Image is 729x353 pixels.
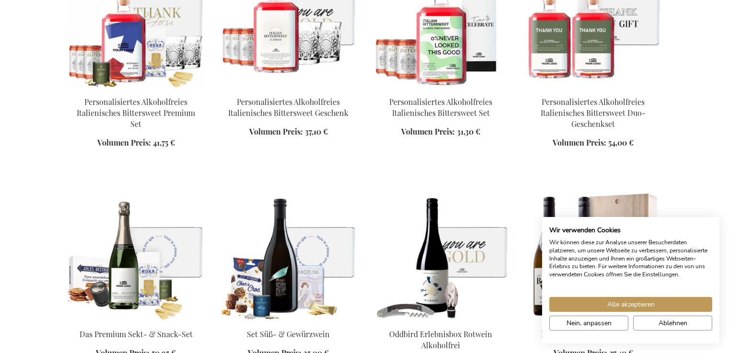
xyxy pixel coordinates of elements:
[372,85,509,94] a: Personalised Non-Alcoholic Italian Bittersweet Set Personalisiertes Alkoholfreies Italienisches B...
[68,187,205,321] img: The Premium Bubbles & Bites Set
[633,316,712,330] button: Alle verweigern cookies
[549,297,712,312] button: Akzeptieren Sie alle cookies
[68,85,205,94] a: Personalised Non-Alcoholic Italian Bittersweet Premium Set Personalisiertes Alkoholfreies Italien...
[401,126,480,137] a: Volumen Preis: 31,30 €
[525,85,662,94] a: Personalised Non-Alcoholic Italian Bittersweet Duo Gift Set Personalisiertes Alkoholfreies Italie...
[220,85,357,94] a: Personalised Non-Alcoholic Italian Bittersweet Gift Personalisiertes Alkoholfreies Italienisches ...
[401,126,455,137] span: Volumen Preis:
[249,126,328,137] a: Volumen Preis: 37,10 €
[525,317,662,326] a: Belle Vue Belgischer Wein Duo
[247,329,330,339] a: Set Süß- & Gewürzwein
[549,239,712,279] p: Wir können diese zur Analyse unserer Besucherdaten platzieren, um unsere Webseite zu verbessern, ...
[249,126,303,137] span: Volumen Preis:
[97,137,175,148] a: Volumen Preis: 41,75 €
[553,137,606,148] span: Volumen Preis:
[220,317,357,326] a: Sweet & Spiced Wine Set
[77,97,195,129] a: Personalisiertes Alkoholfreies Italienisches Bittersweet Premium Set
[68,317,205,326] a: The Premium Bubbles & Bites Set
[389,329,492,350] a: Oddbird Erlebnisbox Rotwein Alkoholfrei
[607,299,655,309] span: Alle akzeptieren
[389,97,492,118] a: Personalisiertes Alkoholfreies Italienisches Bittersweet Set
[608,137,634,148] span: 54,00 €
[305,126,328,137] span: 37,10 €
[659,318,687,328] span: Ablehnen
[541,329,646,339] a: Belle Vue Belgischer Wein Duo
[228,97,348,118] a: Personalisiertes Alkoholfreies Italienisches Bittersweet Geschenk
[553,137,634,148] a: Volumen Preis: 54,00 €
[541,97,646,129] a: Personalisiertes Alkoholfreies Italienisches Bittersweet Duo-Geschenkset
[372,187,509,321] img: Oddbird Non-Alcoholic Red Wine Experience Box
[372,317,509,326] a: Oddbird Non-Alcoholic Red Wine Experience Box
[457,126,480,137] span: 31,30 €
[549,316,628,330] button: cookie Einstellungen anpassen
[525,187,662,321] img: Belle Vue Belgischer Wein Duo
[80,329,193,339] a: Das Premium Sekt- & Snack-Set
[220,187,357,321] img: Sweet & Spiced Wine Set
[567,318,612,328] span: Nein, anpassen
[549,226,712,235] h2: Wir verwenden Cookies
[97,137,151,148] span: Volumen Preis:
[153,137,175,148] span: 41,75 €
